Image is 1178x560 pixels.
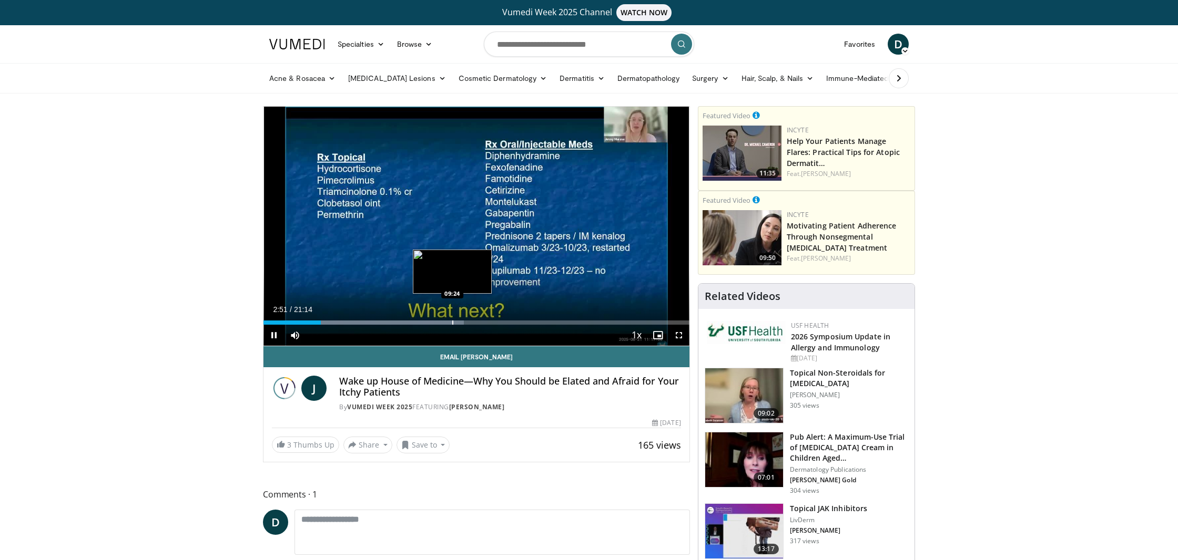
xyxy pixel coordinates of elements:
video-js: Video Player [263,107,689,346]
a: J [301,376,327,401]
span: 07:01 [754,472,779,483]
a: Motivating Patient Adherence Through Nonsegmental [MEDICAL_DATA] Treatment [787,221,897,253]
a: Help Your Patients Manage Flares: Practical Tips for Atopic Dermatit… [787,136,900,168]
a: USF Health [791,321,829,330]
h3: Pub Alert: A Maximum-Use Trial of [MEDICAL_DATA] Cream in Children Aged… [790,432,908,463]
p: 304 views [790,486,819,495]
img: 601112bd-de26-4187-b266-f7c9c3587f14.png.150x105_q85_crop-smart_upscale.jpg [703,126,781,181]
p: 317 views [790,537,819,545]
p: LivDerm [790,516,867,524]
img: d68fe5dc-4ecc-4cd5-bf46-e9677f0a0b6e.150x105_q85_crop-smart_upscale.jpg [705,504,783,558]
a: Browse [391,34,439,55]
a: Incyte [787,210,809,219]
h3: Topical JAK Inhibitors [790,503,867,514]
a: Surgery [686,68,735,89]
button: Mute [285,325,306,346]
a: [PERSON_NAME] [801,169,851,178]
a: [PERSON_NAME] [449,402,505,411]
a: Favorites [838,34,881,55]
a: [MEDICAL_DATA] Lesions [342,68,452,89]
span: 21:14 [294,305,312,314]
div: Feat. [787,254,910,263]
img: 39505ded-af48-40a4-bb84-dee7792dcfd5.png.150x105_q85_crop-smart_upscale.jpg [703,210,781,265]
p: 305 views [790,401,819,410]
img: e32a16a8-af25-496d-a4dc-7481d4d640ca.150x105_q85_crop-smart_upscale.jpg [705,432,783,487]
p: [PERSON_NAME] [790,526,867,535]
div: [DATE] [791,354,906,363]
a: Incyte [787,126,809,134]
img: 6ba8804a-8538-4002-95e7-a8f8012d4a11.png.150x105_q85_autocrop_double_scale_upscale_version-0.2.jpg [707,321,786,344]
a: Dermatitis [553,68,611,89]
a: [PERSON_NAME] [801,254,851,263]
a: Immune-Mediated [820,68,905,89]
a: 09:02 Topical Non-Steroidals for [MEDICAL_DATA] [PERSON_NAME] 305 views [705,368,908,423]
a: 2026 Symposium Update in Allergy and Immunology [791,331,890,352]
div: [DATE] [652,418,681,428]
span: 11:35 [756,169,779,178]
p: [PERSON_NAME] Gold [790,476,908,484]
h3: Topical Non-Steroidals for [MEDICAL_DATA] [790,368,908,389]
div: By FEATURING [339,402,681,412]
img: Vumedi Week 2025 [272,376,297,401]
a: Cosmetic Dermatology [452,68,553,89]
a: Hair, Scalp, & Nails [735,68,820,89]
img: 34a4b5e7-9a28-40cd-b963-80fdb137f70d.150x105_q85_crop-smart_upscale.jpg [705,368,783,423]
a: 09:50 [703,210,781,265]
span: 3 [287,440,291,450]
a: 07:01 Pub Alert: A Maximum-Use Trial of [MEDICAL_DATA] Cream in Children Aged… Dermatology Public... [705,432,908,495]
span: 2:51 [273,305,287,314]
span: 165 views [638,439,681,451]
p: Dermatology Publications [790,465,908,474]
a: Acne & Rosacea [263,68,342,89]
h4: Wake up House of Medicine—Why You Should be Elated and Afraid for Your Itchy Patients [339,376,681,398]
button: Save to [397,437,450,453]
span: 09:02 [754,408,779,419]
span: / [290,305,292,314]
div: Progress Bar [263,320,689,325]
a: Specialties [331,34,391,55]
img: image.jpeg [413,250,492,294]
span: 13:17 [754,544,779,554]
a: Vumedi Week 2025 [347,402,412,411]
div: Feat. [787,169,910,179]
span: WATCH NOW [616,4,672,21]
button: Pause [263,325,285,346]
a: 11:35 [703,126,781,181]
small: Featured Video [703,111,750,120]
a: Email [PERSON_NAME] [263,346,689,367]
a: Vumedi Week 2025 ChannelWATCH NOW [271,4,907,21]
p: [PERSON_NAME] [790,391,908,399]
span: Comments 1 [263,488,690,501]
span: 09:50 [756,253,779,263]
a: D [888,34,909,55]
img: VuMedi Logo [269,39,325,49]
a: D [263,510,288,535]
input: Search topics, interventions [484,32,694,57]
h4: Related Videos [705,290,780,303]
a: 3 Thumbs Up [272,437,339,453]
a: 13:17 Topical JAK Inhibitors LivDerm [PERSON_NAME] 317 views [705,503,908,559]
a: Dermatopathology [611,68,686,89]
button: Enable picture-in-picture mode [647,325,668,346]
button: Share [343,437,392,453]
button: Fullscreen [668,325,689,346]
button: Playback Rate [626,325,647,346]
small: Featured Video [703,195,750,205]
